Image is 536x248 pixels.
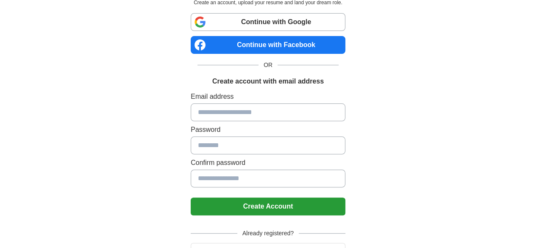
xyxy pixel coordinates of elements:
[191,13,345,31] a: Continue with Google
[212,76,324,86] h1: Create account with email address
[191,125,345,135] label: Password
[191,92,345,102] label: Email address
[191,36,345,54] a: Continue with Facebook
[191,198,345,215] button: Create Account
[191,158,345,168] label: Confirm password
[237,229,299,238] span: Already registered?
[258,61,278,70] span: OR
